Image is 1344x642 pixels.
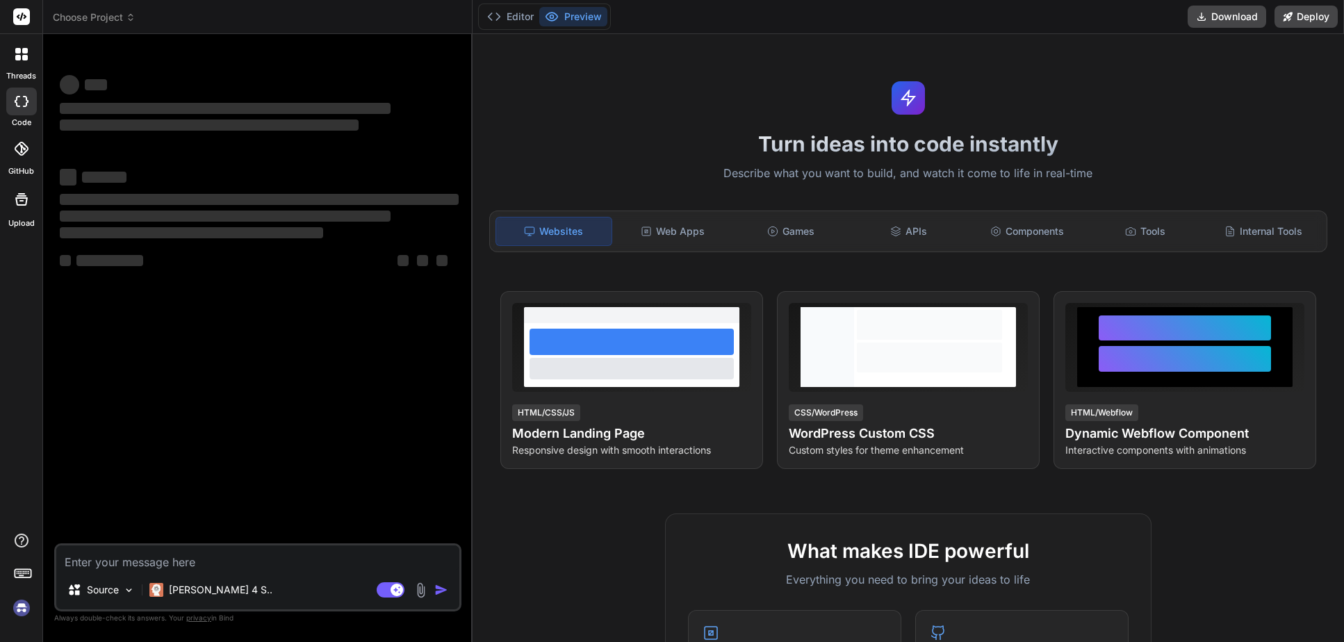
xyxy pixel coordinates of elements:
[53,10,136,24] span: Choose Project
[1065,443,1304,457] p: Interactive components with animations
[1065,424,1304,443] h4: Dynamic Webflow Component
[434,583,448,597] img: icon
[149,583,163,597] img: Claude 4 Sonnet
[851,217,967,246] div: APIs
[789,404,863,421] div: CSS/WordPress
[1065,404,1138,421] div: HTML/Webflow
[512,443,751,457] p: Responsive design with smooth interactions
[417,255,428,266] span: ‌
[436,255,448,266] span: ‌
[60,120,359,131] span: ‌
[60,194,459,205] span: ‌
[398,255,409,266] span: ‌
[539,7,607,26] button: Preview
[60,75,79,94] span: ‌
[87,583,119,597] p: Source
[688,536,1129,566] h2: What makes IDE powerful
[186,614,211,622] span: privacy
[495,217,612,246] div: Websites
[481,131,1336,156] h1: Turn ideas into code instantly
[169,583,272,597] p: [PERSON_NAME] 4 S..
[512,404,580,421] div: HTML/CSS/JS
[512,424,751,443] h4: Modern Landing Page
[789,443,1028,457] p: Custom styles for theme enhancement
[1188,6,1266,28] button: Download
[12,117,31,129] label: code
[10,596,33,620] img: signin
[54,611,461,625] p: Always double-check its answers. Your in Bind
[60,211,391,222] span: ‌
[1088,217,1203,246] div: Tools
[8,165,34,177] label: GitHub
[76,255,143,266] span: ‌
[733,217,849,246] div: Games
[60,103,391,114] span: ‌
[6,70,36,82] label: threads
[8,217,35,229] label: Upload
[969,217,1085,246] div: Components
[481,165,1336,183] p: Describe what you want to build, and watch it come to life in real-time
[82,172,126,183] span: ‌
[60,227,323,238] span: ‌
[615,217,730,246] div: Web Apps
[123,584,135,596] img: Pick Models
[60,255,71,266] span: ‌
[789,424,1028,443] h4: WordPress Custom CSS
[482,7,539,26] button: Editor
[85,79,107,90] span: ‌
[1275,6,1338,28] button: Deploy
[60,169,76,186] span: ‌
[413,582,429,598] img: attachment
[688,571,1129,588] p: Everything you need to bring your ideas to life
[1206,217,1321,246] div: Internal Tools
